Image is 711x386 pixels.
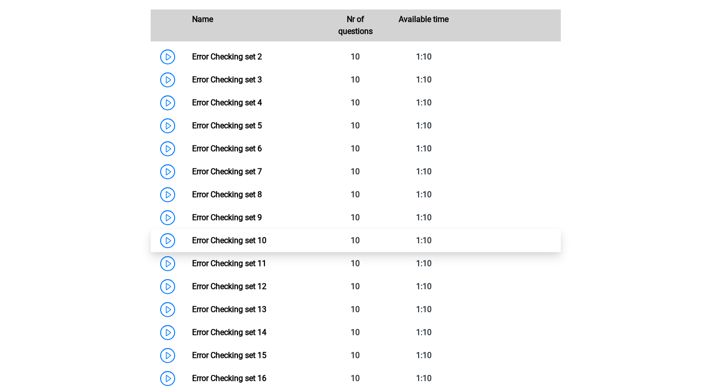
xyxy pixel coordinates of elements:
[192,98,262,107] a: Error Checking set 4
[192,328,266,337] a: Error Checking set 14
[192,52,262,61] a: Error Checking set 2
[192,144,262,153] a: Error Checking set 6
[192,305,266,314] a: Error Checking set 13
[390,13,458,37] div: Available time
[192,236,266,245] a: Error Checking set 10
[192,282,266,291] a: Error Checking set 12
[185,13,321,37] div: Name
[192,374,266,383] a: Error Checking set 16
[192,259,266,268] a: Error Checking set 11
[192,75,262,84] a: Error Checking set 3
[321,13,390,37] div: Nr of questions
[192,351,266,360] a: Error Checking set 15
[192,121,262,130] a: Error Checking set 5
[192,190,262,199] a: Error Checking set 8
[192,167,262,176] a: Error Checking set 7
[192,213,262,222] a: Error Checking set 9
